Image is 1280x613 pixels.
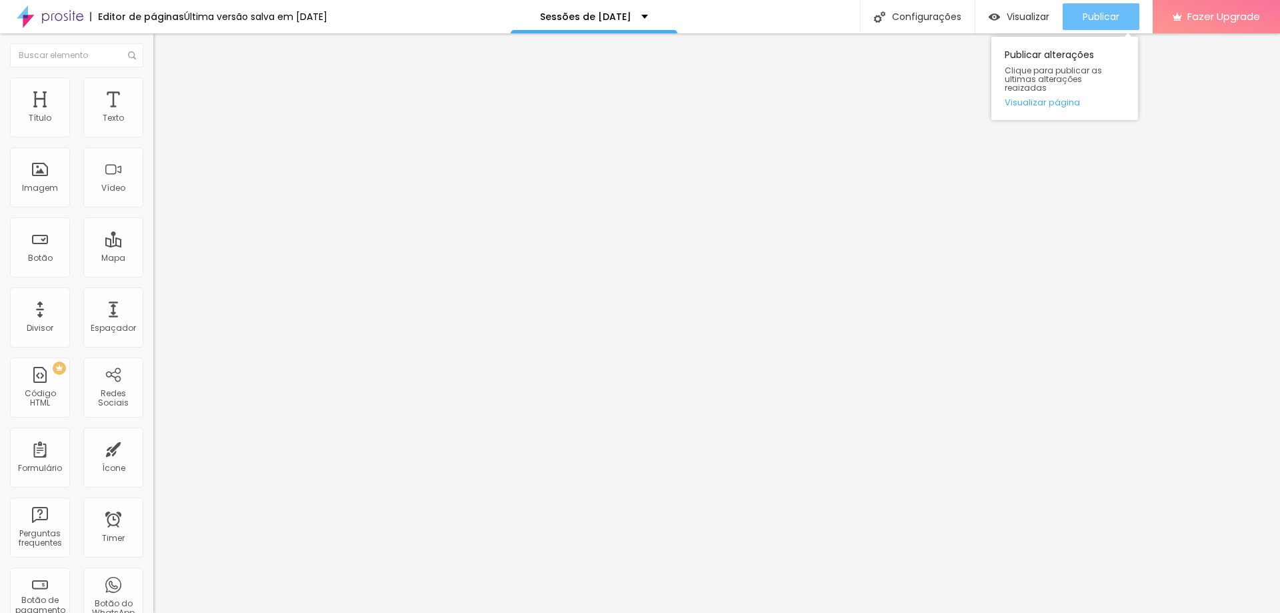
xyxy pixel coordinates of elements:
[91,324,136,333] div: Espaçador
[874,11,885,23] img: Icone
[102,534,125,543] div: Timer
[1005,98,1125,107] a: Visualizar página
[1005,66,1125,93] span: Clique para publicar as ultimas alterações reaizadas
[1063,3,1139,30] button: Publicar
[991,37,1138,120] div: Publicar alterações
[28,253,53,263] div: Botão
[1187,11,1260,22] span: Fazer Upgrade
[10,43,143,67] input: Buscar elemento
[13,389,66,408] div: Código HTML
[975,3,1063,30] button: Visualizar
[101,253,125,263] div: Mapa
[102,464,125,473] div: Ícone
[540,12,631,21] p: Sessões de [DATE]
[87,389,139,408] div: Redes Sociais
[29,113,51,123] div: Título
[22,183,58,193] div: Imagem
[27,324,53,333] div: Divisor
[101,183,125,193] div: Vídeo
[1007,11,1049,22] span: Visualizar
[1083,11,1119,22] span: Publicar
[153,33,1280,613] iframe: Editor
[989,11,1000,23] img: view-1.svg
[103,113,124,123] div: Texto
[128,51,136,59] img: Icone
[90,12,184,21] div: Editor de páginas
[184,12,327,21] div: Última versão salva em [DATE]
[13,529,66,548] div: Perguntas frequentes
[18,464,62,473] div: Formulário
